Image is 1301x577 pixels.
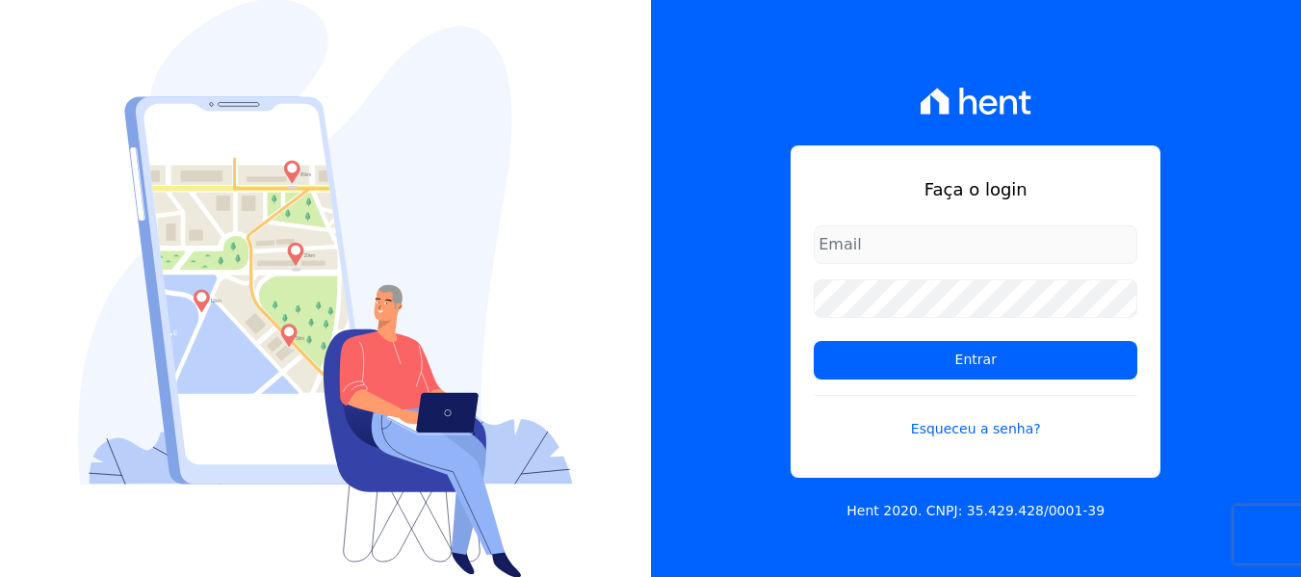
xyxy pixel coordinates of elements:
input: Email [814,225,1137,264]
a: Esqueceu a senha? [814,395,1137,439]
h1: Faça o login [814,176,1137,202]
input: Entrar [814,341,1137,380]
p: Hent 2020. CNPJ: 35.429.428/0001-39 [846,501,1105,521]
